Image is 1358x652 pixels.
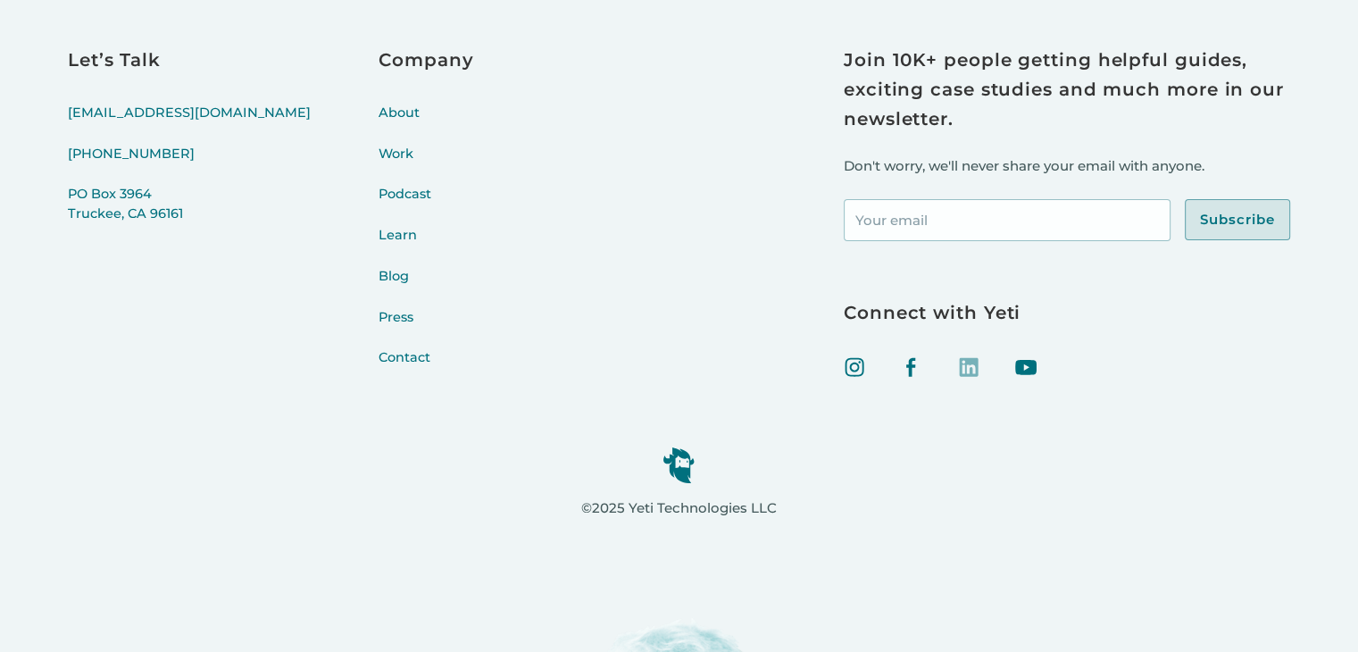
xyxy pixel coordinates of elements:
p: ©2025 Yeti Technologies LLC [581,497,777,520]
h3: Join 10K+ people getting helpful guides, exciting case studies and much more in our newsletter. [844,46,1290,134]
a: Press [379,308,473,349]
p: Don't worry, we'll never share your email with anyone. [844,155,1290,178]
a: [PHONE_NUMBER] [68,145,311,186]
img: linked in icon [958,356,979,378]
img: facebook icon [901,356,922,378]
a: [EMAIL_ADDRESS][DOMAIN_NAME] [68,104,311,145]
a: Podcast [379,185,473,226]
input: Your email [844,199,1171,241]
img: Youtube icon [1015,356,1037,378]
h3: Connect with Yeti [844,298,1290,328]
form: Footer Newsletter Signup [844,199,1290,241]
input: Subscribe [1185,199,1290,240]
a: PO Box 3964Truckee, CA 96161 [68,185,311,246]
a: Contact [379,348,473,389]
img: yeti logo icon [662,447,695,483]
a: Learn [379,226,473,267]
a: About [379,104,473,145]
img: Instagram icon [844,356,865,378]
h3: Company [379,46,473,75]
h3: Let’s Talk [68,46,311,75]
a: Work [379,145,473,186]
a: Blog [379,267,473,308]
